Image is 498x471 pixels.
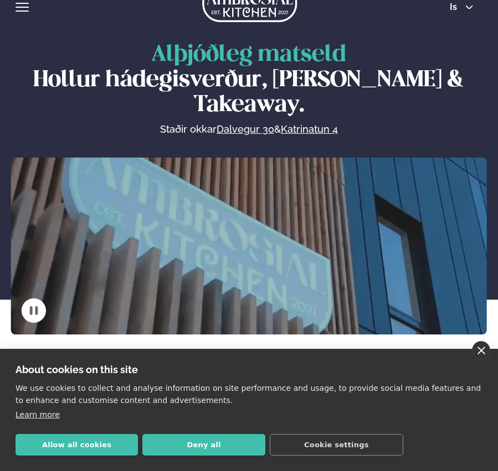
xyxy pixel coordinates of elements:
[270,434,403,456] button: Cookie settings
[281,123,338,136] a: Katrinatun 4
[16,410,60,419] a: Learn more
[142,434,265,456] button: Deny all
[16,382,482,406] p: We use cookies to collect and analyse information on site performance and usage, to provide socia...
[472,341,490,360] a: close
[450,3,460,12] span: is
[16,364,138,375] strong: About cookies on this site
[16,434,138,456] button: Allow all cookies
[151,44,346,66] span: Alþjóðleg matseld
[217,123,274,136] a: Dalvegur 30
[16,1,29,14] button: hamburger
[441,3,482,12] button: is
[39,123,458,136] p: Staðir okkar &
[22,43,476,118] h1: Hollur hádegisverður, [PERSON_NAME] & Takeaway.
